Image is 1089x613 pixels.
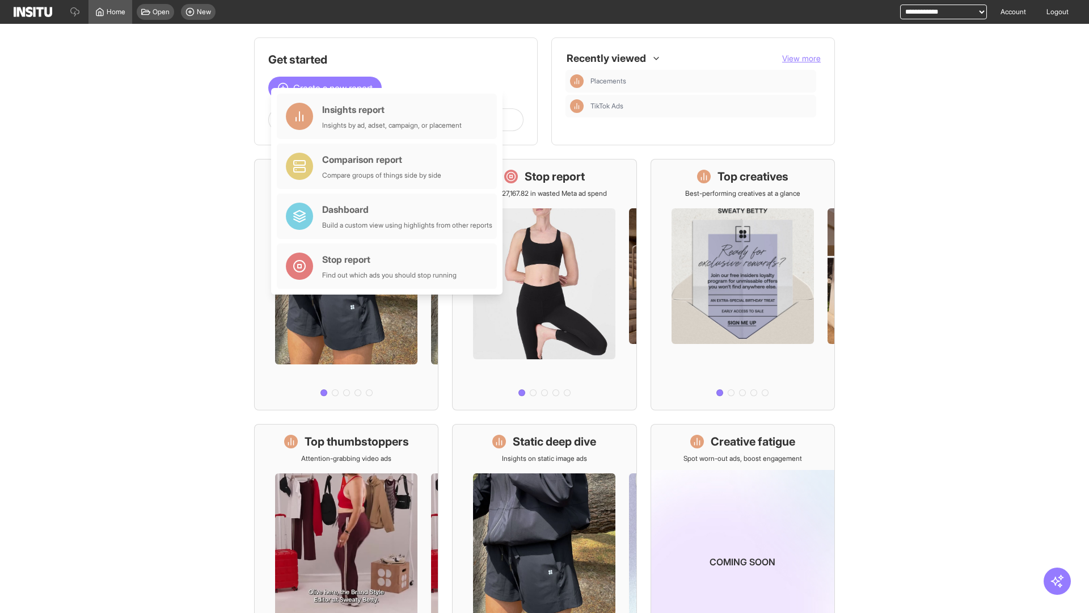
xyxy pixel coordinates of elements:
h1: Static deep dive [513,434,596,450]
div: Insights [570,99,584,113]
span: View more [782,53,821,63]
p: Best-performing creatives at a glance [685,189,800,198]
span: TikTok Ads [590,102,623,111]
p: Insights on static image ads [502,454,587,463]
h1: Top thumbstoppers [305,434,409,450]
a: What's live nowSee all active ads instantly [254,159,438,410]
div: Insights [570,74,584,88]
span: Create a new report [293,81,373,95]
span: TikTok Ads [590,102,812,111]
span: Home [107,7,125,16]
button: Create a new report [268,77,382,99]
button: View more [782,53,821,64]
span: Open [153,7,170,16]
div: Stop report [322,253,457,266]
div: Compare groups of things side by side [322,171,441,180]
span: Placements [590,77,812,86]
div: Insights by ad, adset, campaign, or placement [322,121,462,130]
img: Logo [14,7,52,17]
p: Save £27,167.82 in wasted Meta ad spend [482,189,607,198]
span: New [197,7,211,16]
a: Top creativesBest-performing creatives at a glance [651,159,835,410]
h1: Top creatives [717,169,788,184]
div: Dashboard [322,203,492,216]
div: Build a custom view using highlights from other reports [322,221,492,230]
h1: Stop report [525,169,585,184]
a: Stop reportSave £27,167.82 in wasted Meta ad spend [452,159,636,410]
div: Insights report [322,103,462,116]
div: Comparison report [322,153,441,166]
span: Placements [590,77,626,86]
h1: Get started [268,52,524,68]
p: Attention-grabbing video ads [301,454,391,463]
div: Find out which ads you should stop running [322,271,457,280]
